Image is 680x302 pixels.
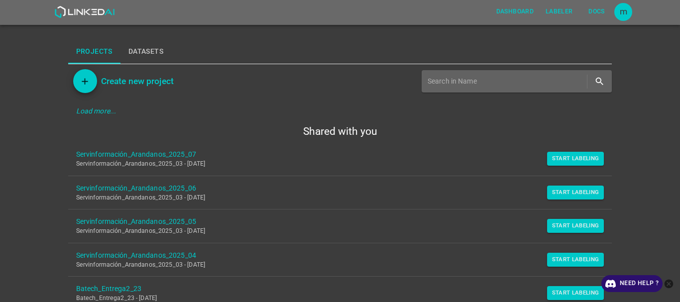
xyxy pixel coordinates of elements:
[73,69,97,93] button: Add
[614,3,632,21] div: m
[547,286,604,300] button: Start Labeling
[68,40,120,64] button: Projects
[492,3,538,20] button: Dashboard
[614,3,632,21] button: Open settings
[663,275,675,292] button: close-help
[601,275,663,292] a: Need Help ?
[76,216,588,227] a: Servinformación_Arandanos_2025_05
[547,219,604,233] button: Start Labeling
[76,250,588,261] a: Servinformación_Arandanos_2025_04
[490,1,540,22] a: Dashboard
[76,261,588,270] p: Servinformación_Arandanos_2025_03 - [DATE]
[76,194,588,202] p: Servinformación_Arandanos_2025_03 - [DATE]
[76,183,588,194] a: Servinformación_Arandanos_2025_06
[547,186,604,200] button: Start Labeling
[547,253,604,267] button: Start Labeling
[101,74,174,88] h6: Create new project
[428,74,585,89] input: Search in Name
[68,124,612,138] h5: Shared with you
[76,107,116,115] em: Load more...
[76,227,588,236] p: Servinformación_Arandanos_2025_03 - [DATE]
[97,74,174,88] a: Create new project
[120,40,171,64] button: Datasets
[589,71,610,92] button: search
[76,149,588,160] a: Servinformación_Arandanos_2025_07
[580,3,612,20] button: Docs
[540,1,578,22] a: Labeler
[547,152,604,166] button: Start Labeling
[542,3,576,20] button: Labeler
[76,284,588,294] a: Batech_Entrega2_23
[76,160,588,169] p: Servinformación_Arandanos_2025_03 - [DATE]
[578,1,614,22] a: Docs
[68,102,612,120] div: Load more...
[54,6,114,18] img: LinkedAI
